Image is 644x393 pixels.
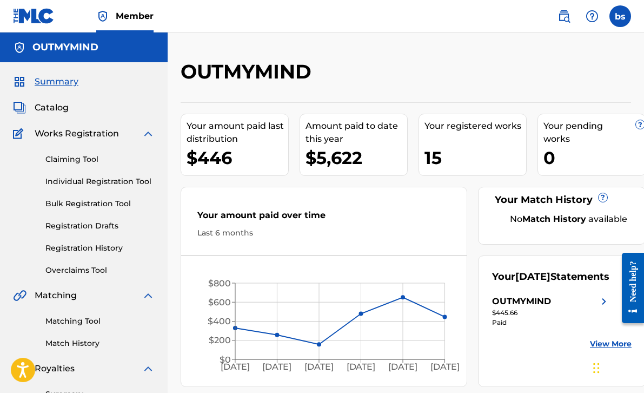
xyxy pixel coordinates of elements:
div: No available [506,213,632,226]
a: OUTMYMINDright chevron icon$445.66Paid [492,295,610,327]
tspan: [DATE] [430,362,460,372]
span: Catalog [35,101,69,114]
iframe: Chat Widget [590,341,644,393]
span: Works Registration [35,127,119,140]
a: Match History [45,338,155,349]
a: Bulk Registration Tool [45,198,155,209]
div: User Menu [609,5,631,27]
div: Amount paid to date this year [306,120,407,146]
img: Accounts [13,41,26,54]
iframe: Resource Center [614,244,644,331]
img: search [557,10,570,23]
a: Overclaims Tool [45,265,155,276]
span: [DATE] [515,271,550,283]
div: $5,622 [306,146,407,170]
tspan: $600 [208,297,231,307]
img: Matching [13,289,26,302]
a: View More [590,338,632,350]
tspan: $200 [209,336,231,346]
div: Your Match History [492,193,632,207]
span: Member [116,10,154,22]
strong: Match History [522,214,586,224]
img: expand [142,289,155,302]
div: $446 [187,146,288,170]
a: Claiming Tool [45,154,155,165]
img: help [586,10,599,23]
img: Summary [13,75,26,88]
img: right chevron icon [597,295,610,308]
div: $445.66 [492,308,610,318]
h5: OUTMYMIND [32,41,98,54]
tspan: $800 [208,278,231,289]
span: ? [599,193,607,202]
img: Works Registration [13,127,27,140]
tspan: [DATE] [304,362,334,372]
a: Matching Tool [45,316,155,327]
div: Help [581,5,603,27]
div: Your amount paid over time [197,209,450,227]
div: Paid [492,318,610,327]
a: Registration Drafts [45,220,155,232]
a: Individual Registration Tool [45,176,155,187]
span: Matching [35,289,77,302]
div: Drag [593,352,600,384]
div: Last 6 months [197,227,450,239]
img: expand [142,127,155,140]
tspan: [DATE] [347,362,376,372]
div: OUTMYMIND [492,295,551,308]
tspan: [DATE] [221,362,250,372]
div: Your registered works [424,120,526,133]
tspan: $400 [208,316,231,326]
div: 15 [424,146,526,170]
a: SummarySummary [13,75,78,88]
img: Top Rightsholder [96,10,109,23]
h2: OUTMYMIND [181,60,317,84]
a: Public Search [553,5,575,27]
span: Summary [35,75,78,88]
img: Catalog [13,101,26,114]
div: Your Statements [492,270,609,284]
div: Your amount paid last distribution [187,120,288,146]
a: Registration History [45,243,155,254]
a: CatalogCatalog [13,101,69,114]
tspan: $0 [220,355,231,365]
tspan: [DATE] [388,362,417,372]
img: expand [142,362,155,375]
tspan: [DATE] [263,362,292,372]
img: MLC Logo [13,8,55,24]
span: Royalties [35,362,75,375]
